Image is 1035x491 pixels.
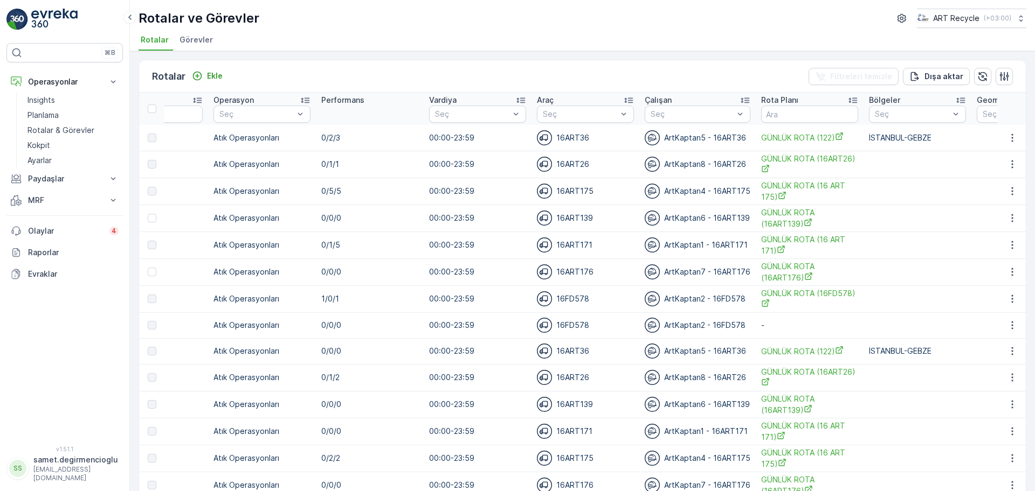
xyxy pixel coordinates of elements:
[33,454,118,465] p: samet.degirmencioglu
[645,130,660,145] img: svg%3e
[429,426,526,437] p: 00:00-23:59
[188,69,227,82] button: Ekle
[321,426,418,437] p: 0/0/0
[27,140,50,151] p: Kokpit
[105,48,115,57] p: ⌘B
[645,264,660,279] img: svg%3e
[213,159,310,170] p: Atık Operasyonları
[543,109,617,120] p: Seç
[207,71,223,81] p: Ekle
[148,454,156,462] div: Toggle Row Selected
[761,234,858,256] span: GÜNLÜK ROTA (16 ART 171)
[537,237,634,252] div: 16ART171
[213,293,310,304] p: Atık Operasyonları
[23,108,123,123] a: Planlama
[148,481,156,489] div: Toggle Row Selected
[6,263,123,285] a: Evraklar
[213,399,310,410] p: Atık Operasyonları
[213,426,310,437] p: Atık Operasyonları
[761,447,858,469] a: GÜNLÜK ROTA (16 ART 175)
[213,213,310,223] p: Atık Operasyonları
[761,420,858,443] a: GÜNLÜK ROTA (16 ART 171)
[28,173,101,184] p: Paydaşlar
[6,454,123,482] button: SSsamet.degirmencioglu[EMAIL_ADDRESS][DOMAIN_NAME]
[761,346,858,357] a: GÜNLÜK ROTA (122)
[645,95,672,106] p: Çalışan
[23,153,123,168] a: Ayarlar
[761,132,858,143] a: GÜNLÜK ROTA (122)
[429,159,526,170] p: 00:00-23:59
[141,34,169,45] span: Rotalar
[429,320,526,331] p: 00:00-23:59
[148,373,156,382] div: Toggle Row Selected
[429,480,526,490] p: 00:00-23:59
[321,266,418,277] p: 0/0/0
[28,195,101,206] p: MRF
[761,261,858,283] span: GÜNLÜK ROTA (16ART176)
[31,9,78,30] img: logo_light-DOdMpM7g.png
[429,453,526,464] p: 00:00-23:59
[27,110,59,121] p: Planlama
[429,346,526,356] p: 00:00-23:59
[28,226,103,236] p: Olaylar
[435,109,509,120] p: Seç
[761,367,858,389] span: GÜNLÜK ROTA (16ART26)
[429,266,526,277] p: 00:00-23:59
[933,13,979,24] p: ART Recycle
[148,347,156,355] div: Toggle Row Selected
[537,291,634,306] div: 16FD578
[537,264,634,279] div: 16ART176
[645,451,660,466] img: svg%3e
[869,95,900,106] p: Bölgeler
[537,130,552,145] img: svg%3e
[213,95,254,106] p: Operasyon
[537,157,552,172] img: svg%3e
[875,109,949,120] p: Seç
[537,397,552,412] img: svg%3e
[645,157,660,172] img: svg%3e
[537,370,552,385] img: svg%3e
[6,71,123,93] button: Operasyonlar
[23,138,123,153] a: Kokpit
[645,237,660,252] img: svg%3e
[148,268,156,276] div: Toggle Row Selected
[321,132,418,143] p: 0/2/3
[537,318,634,333] div: 16FD578
[645,184,660,199] img: svg%3e
[321,213,418,223] p: 0/0/0
[761,153,858,176] span: GÜNLÜK ROTA (16ART26)
[27,125,94,136] p: Rotalar & Görevler
[321,293,418,304] p: 1/0/1
[321,399,418,410] p: 0/0/0
[761,394,858,416] a: GÜNLÜK ROTA (16ART139)
[761,288,858,310] span: GÜNLÜK ROTA (16FD578)
[139,10,259,27] p: Rotalar ve Görevler
[148,321,156,329] div: Toggle Row Selected
[761,320,858,331] p: -
[9,460,26,477] div: SS
[761,207,858,229] a: GÜNLÜK ROTA (16ART139)
[321,320,418,331] p: 0/0/0
[537,343,552,359] img: svg%3e
[27,95,55,106] p: Insights
[6,190,123,211] button: MRF
[112,227,116,235] p: 4
[23,123,123,138] a: Rotalar & Görevler
[429,293,526,304] p: 00:00-23:59
[537,318,552,333] img: svg%3e
[321,159,418,170] p: 0/1/1
[23,93,123,108] a: Insights
[917,9,1026,28] button: ART Recycle(+03:00)
[6,446,123,452] span: v 1.51.1
[148,214,156,222] div: Toggle Row Selected
[148,160,156,169] div: Toggle Row Selected
[537,95,554,106] p: Araç
[213,132,310,143] p: Atık Operasyonları
[148,187,156,195] div: Toggle Row Selected
[645,157,750,172] div: ArtKaptan8 - 16ART26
